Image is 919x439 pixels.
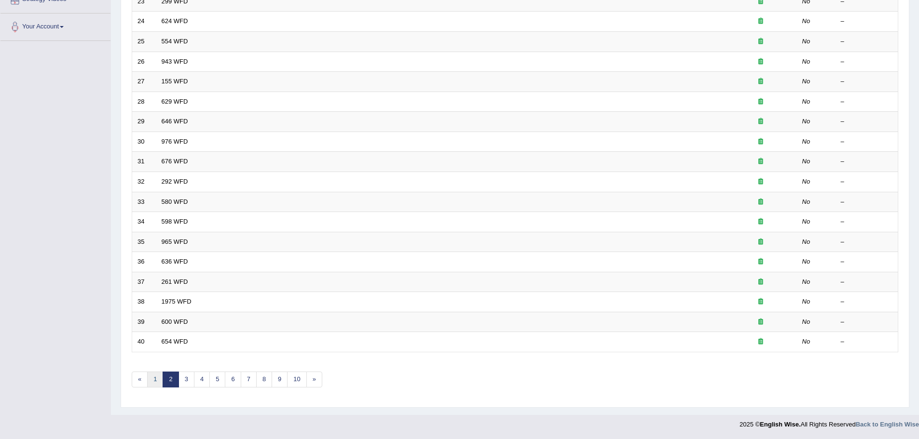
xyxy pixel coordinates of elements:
td: 27 [132,72,156,92]
div: – [841,37,893,46]
div: Exam occurring question [730,217,792,226]
em: No [802,258,810,265]
a: 965 WFD [162,238,188,245]
em: No [802,158,810,165]
a: 7 [241,372,257,387]
em: No [802,58,810,65]
em: No [802,98,810,105]
a: 1 [147,372,163,387]
a: 4 [194,372,210,387]
em: No [802,218,810,225]
a: 624 WFD [162,17,188,25]
a: 629 WFD [162,98,188,105]
a: 1975 WFD [162,298,192,305]
td: 33 [132,192,156,212]
div: – [841,97,893,106]
div: Exam occurring question [730,278,792,287]
td: 24 [132,12,156,32]
div: Exam occurring question [730,318,792,327]
a: 9 [272,372,288,387]
a: 976 WFD [162,138,188,145]
a: 654 WFD [162,338,188,345]
div: Exam occurring question [730,57,792,67]
div: – [841,318,893,327]
td: 32 [132,172,156,192]
div: – [841,77,893,86]
div: – [841,238,893,247]
div: Exam occurring question [730,137,792,146]
div: – [841,198,893,207]
div: Exam occurring question [730,77,792,86]
em: No [802,178,810,185]
div: Exam occurring question [730,17,792,26]
div: Exam occurring question [730,257,792,266]
div: Exam occurring question [730,37,792,46]
em: No [802,238,810,245]
div: – [841,117,893,126]
em: No [802,198,810,205]
a: 554 WFD [162,38,188,45]
em: No [802,138,810,145]
a: « [132,372,148,387]
div: – [841,217,893,226]
div: – [841,137,893,146]
a: 2 [163,372,178,387]
em: No [802,278,810,285]
td: 36 [132,252,156,272]
td: 39 [132,312,156,332]
a: 261 WFD [162,278,188,285]
em: No [802,118,810,125]
a: 646 WFD [162,118,188,125]
div: Exam occurring question [730,177,792,186]
a: 676 WFD [162,158,188,165]
a: 598 WFD [162,218,188,225]
td: 28 [132,92,156,112]
td: 34 [132,212,156,232]
td: 26 [132,52,156,72]
em: No [802,78,810,85]
a: 636 WFD [162,258,188,265]
div: Exam occurring question [730,297,792,306]
div: – [841,278,893,287]
em: No [802,17,810,25]
div: – [841,257,893,266]
a: Back to English Wise [856,421,919,428]
div: Exam occurring question [730,97,792,106]
em: No [802,318,810,325]
em: No [802,38,810,45]
div: – [841,297,893,306]
div: – [841,177,893,186]
td: 35 [132,232,156,252]
a: 943 WFD [162,58,188,65]
a: » [306,372,322,387]
td: 40 [132,332,156,352]
a: 580 WFD [162,198,188,205]
div: Exam occurring question [730,157,792,166]
a: 8 [256,372,272,387]
div: Exam occurring question [730,238,792,247]
div: Exam occurring question [730,337,792,346]
strong: English Wise. [760,421,800,428]
a: 3 [178,372,194,387]
a: 292 WFD [162,178,188,185]
td: 38 [132,292,156,312]
td: 25 [132,32,156,52]
div: Exam occurring question [730,117,792,126]
a: 6 [225,372,241,387]
a: 10 [287,372,306,387]
td: 29 [132,112,156,132]
div: 2025 © All Rights Reserved [740,415,919,429]
td: 31 [132,152,156,172]
div: – [841,57,893,67]
div: – [841,157,893,166]
a: Your Account [0,13,110,38]
td: 37 [132,272,156,292]
em: No [802,338,810,345]
td: 30 [132,132,156,152]
div: Exam occurring question [730,198,792,207]
a: 5 [209,372,225,387]
div: – [841,337,893,346]
div: – [841,17,893,26]
a: 600 WFD [162,318,188,325]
